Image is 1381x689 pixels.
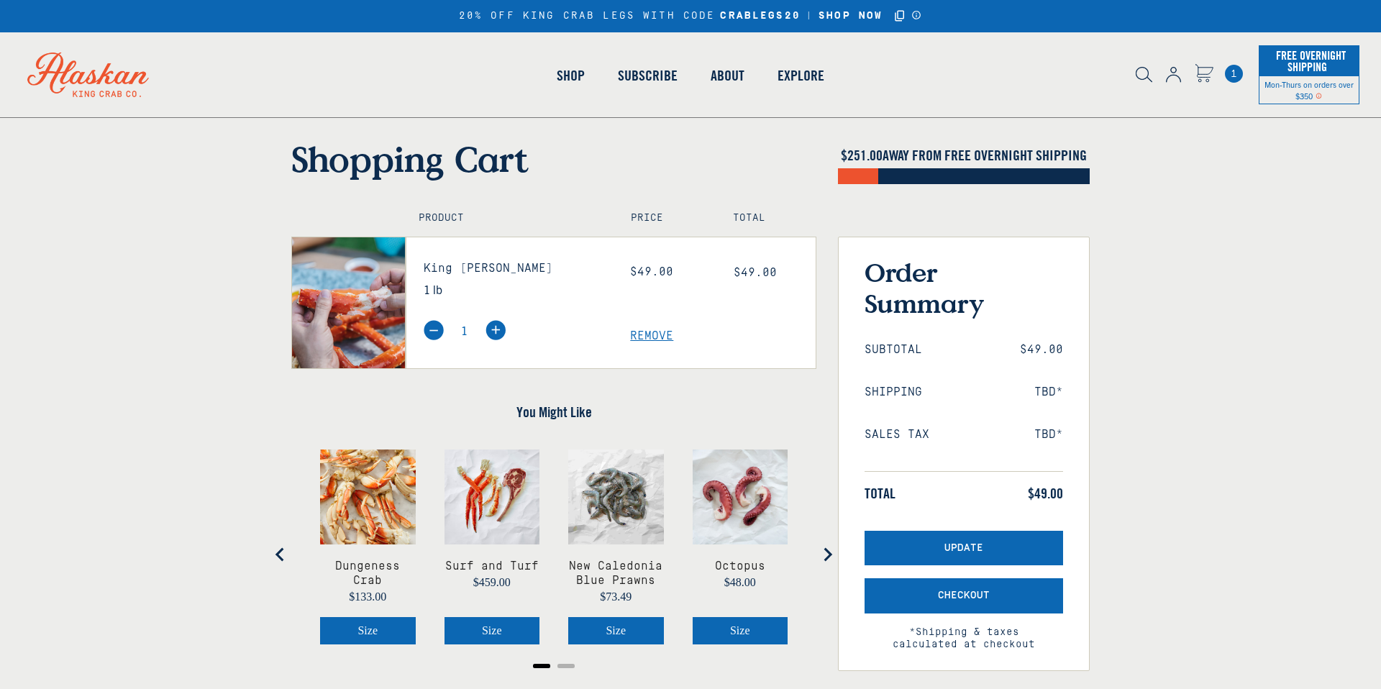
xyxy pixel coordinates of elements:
[292,237,405,368] img: King Crab Knuckles - 1 lb
[291,659,816,670] ul: Select a slide to show
[938,590,990,602] span: Checkout
[693,450,788,545] img: Octopus on parchment paper.
[424,280,609,298] p: 1 lb
[865,257,1063,319] h3: Order Summary
[419,212,601,224] h4: Product
[554,435,678,660] div: product
[1272,45,1346,78] span: Free Overnight Shipping
[357,624,378,636] span: Size
[1020,343,1063,357] span: $49.00
[847,146,883,164] span: 251.00
[306,435,430,660] div: product
[320,450,416,545] img: Dungeness Crab
[1028,485,1063,502] span: $49.00
[715,559,765,573] a: View Octopus
[865,428,929,442] span: Sales Tax
[445,559,539,573] a: View Surf and Turf
[813,540,842,569] button: Next slide
[424,320,444,340] img: minus
[1136,67,1152,83] img: search
[730,624,750,636] span: Size
[430,435,555,660] div: product
[600,590,632,603] span: $73.49
[630,329,816,343] a: Remove
[1225,65,1243,83] span: 1
[1166,67,1181,83] img: account
[911,10,922,20] a: Announcement Bar Modal
[865,385,922,399] span: Shipping
[568,617,664,644] button: Select New Caledonia Blue Prawns size
[601,35,694,117] a: Subscribe
[724,576,756,588] span: $48.00
[694,35,761,117] a: About
[424,262,609,275] h3: King [PERSON_NAME]
[761,35,841,117] a: Explore
[349,590,386,603] span: $133.00
[320,559,416,588] a: View Dungeness Crab
[720,10,800,22] strong: CRABLEGS20
[865,613,1063,651] span: *Shipping & taxes calculated at checkout
[7,32,169,117] img: Alaskan King Crab Co. logo
[838,147,1090,164] h4: $ AWAY FROM FREE OVERNIGHT SHIPPING
[568,450,664,545] img: Caledonia blue prawns on parchment paper
[819,10,883,22] strong: SHOP NOW
[813,10,888,22] a: SHOP NOW
[865,578,1063,613] button: Checkout
[865,485,895,502] span: Total
[631,212,701,224] h4: Price
[320,617,416,644] button: Select Dungeness Crab size
[1264,79,1354,101] span: Mon-Thurs on orders over $350
[540,35,601,117] a: Shop
[734,266,777,279] span: $49.00
[445,617,540,644] button: Select Surf and Turf size
[291,435,816,674] div: You Might Like
[865,531,1063,566] button: Update
[459,8,922,24] div: 20% OFF KING CRAB LEGS WITH CODE |
[678,435,803,660] div: product
[533,664,550,668] button: Go to page 1
[291,403,816,421] h4: You Might Like
[473,576,511,588] span: $459.00
[944,542,983,555] span: Update
[693,617,788,644] button: Select Octopus size
[557,664,575,668] button: Go to page 2
[630,265,712,279] div: $49.00
[606,624,626,636] span: Size
[568,559,664,588] a: View New Caledonia Blue Prawns
[482,624,502,636] span: Size
[291,138,816,180] h1: Shopping Cart
[1316,91,1322,101] span: Shipping Notice Icon
[486,320,506,340] img: plus
[865,343,922,357] span: Subtotal
[445,450,540,545] img: Surf and Turf - Tomahawk & Red King Crab Legs
[733,212,803,224] h4: Total
[1195,64,1213,85] a: Cart
[266,540,295,569] button: Go to last slide
[1225,65,1243,83] a: Cart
